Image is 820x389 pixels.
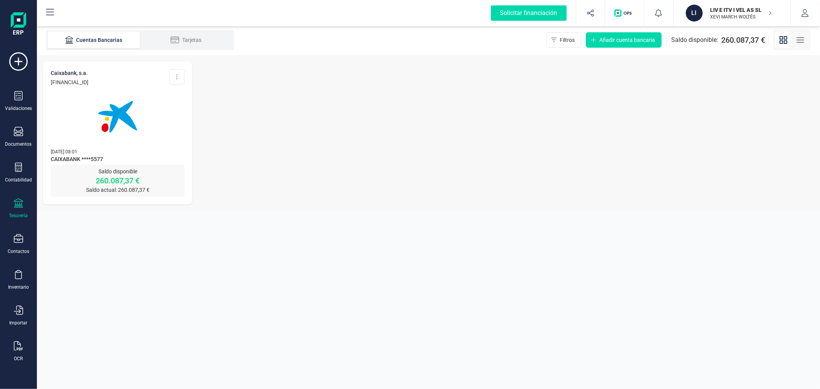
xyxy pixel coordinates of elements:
[51,186,185,194] p: Saldo actual: 260.087,37 €
[8,284,29,290] div: Inventario
[9,213,28,219] div: Tesorería
[51,69,88,77] p: CAIXABANK, S.A.
[546,32,581,48] button: Filtros
[155,36,217,44] div: Tarjetas
[482,1,576,25] button: Solicitar financiación
[721,35,765,45] span: 260.087,37 €
[710,6,772,14] p: LIV E ITV I VEL AS SL
[51,149,77,155] span: [DATE] 08:01
[710,14,772,20] p: XEVI MARCH WOLTÉS
[14,356,23,362] div: OCR
[5,177,32,183] div: Contabilidad
[51,175,185,186] p: 260.087,37 €
[671,35,718,45] span: Saldo disponible:
[51,168,185,175] p: Saldo disponible
[610,1,639,25] button: Logo de OPS
[599,36,655,44] span: Añadir cuenta bancaria
[586,32,662,48] button: Añadir cuenta bancaria
[614,9,635,17] img: Logo de OPS
[5,141,32,147] div: Documentos
[8,248,29,254] div: Contactos
[11,12,26,37] img: Logo Finanedi
[491,5,567,21] div: Solicitar financiación
[51,78,88,86] p: [FINANCIAL_ID]
[10,320,28,326] div: Importar
[683,1,781,25] button: LILIV E ITV I VEL AS SLXEVI MARCH WOLTÉS
[686,5,703,22] div: LI
[560,36,575,44] span: Filtros
[63,36,125,44] div: Cuentas Bancarias
[5,105,32,111] div: Validaciones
